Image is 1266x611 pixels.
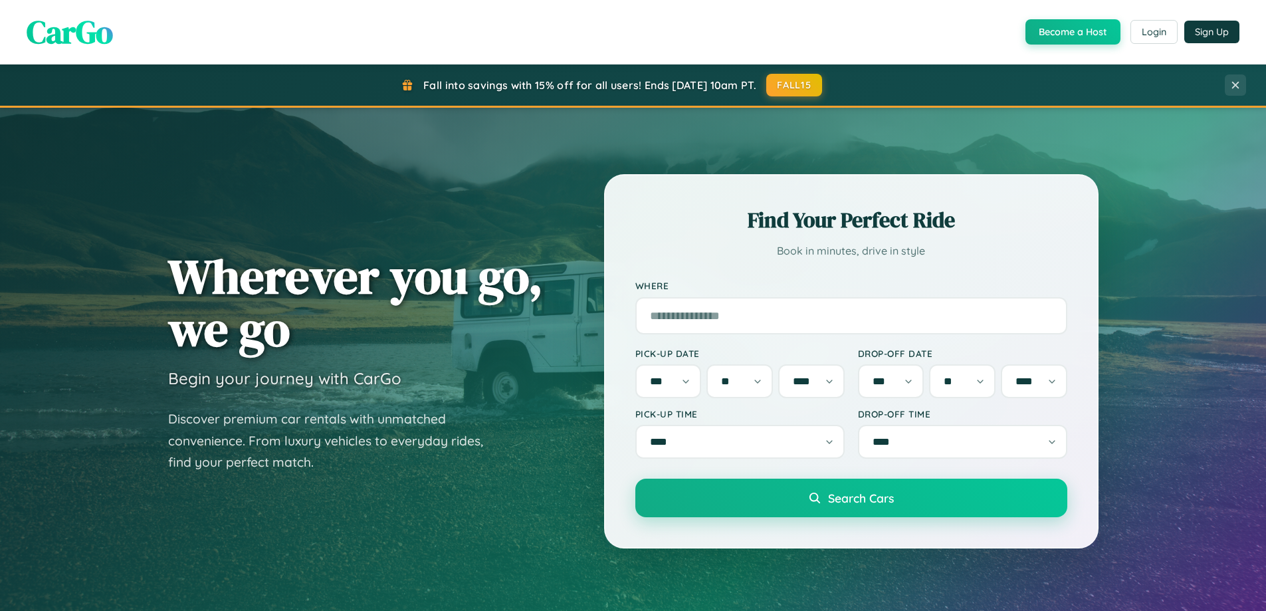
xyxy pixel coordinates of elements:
label: Pick-up Date [635,348,845,359]
button: FALL15 [766,74,822,96]
h3: Begin your journey with CarGo [168,368,401,388]
label: Where [635,281,1067,292]
button: Become a Host [1025,19,1120,45]
label: Drop-off Date [858,348,1067,359]
h1: Wherever you go, we go [168,250,543,355]
p: Discover premium car rentals with unmatched convenience. From luxury vehicles to everyday rides, ... [168,408,500,473]
h2: Find Your Perfect Ride [635,205,1067,235]
button: Sign Up [1184,21,1239,43]
button: Search Cars [635,479,1067,517]
span: Search Cars [828,491,894,505]
p: Book in minutes, drive in style [635,241,1067,261]
button: Login [1130,20,1178,44]
span: CarGo [27,10,113,54]
span: Fall into savings with 15% off for all users! Ends [DATE] 10am PT. [423,78,756,92]
label: Pick-up Time [635,408,845,420]
label: Drop-off Time [858,408,1067,420]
